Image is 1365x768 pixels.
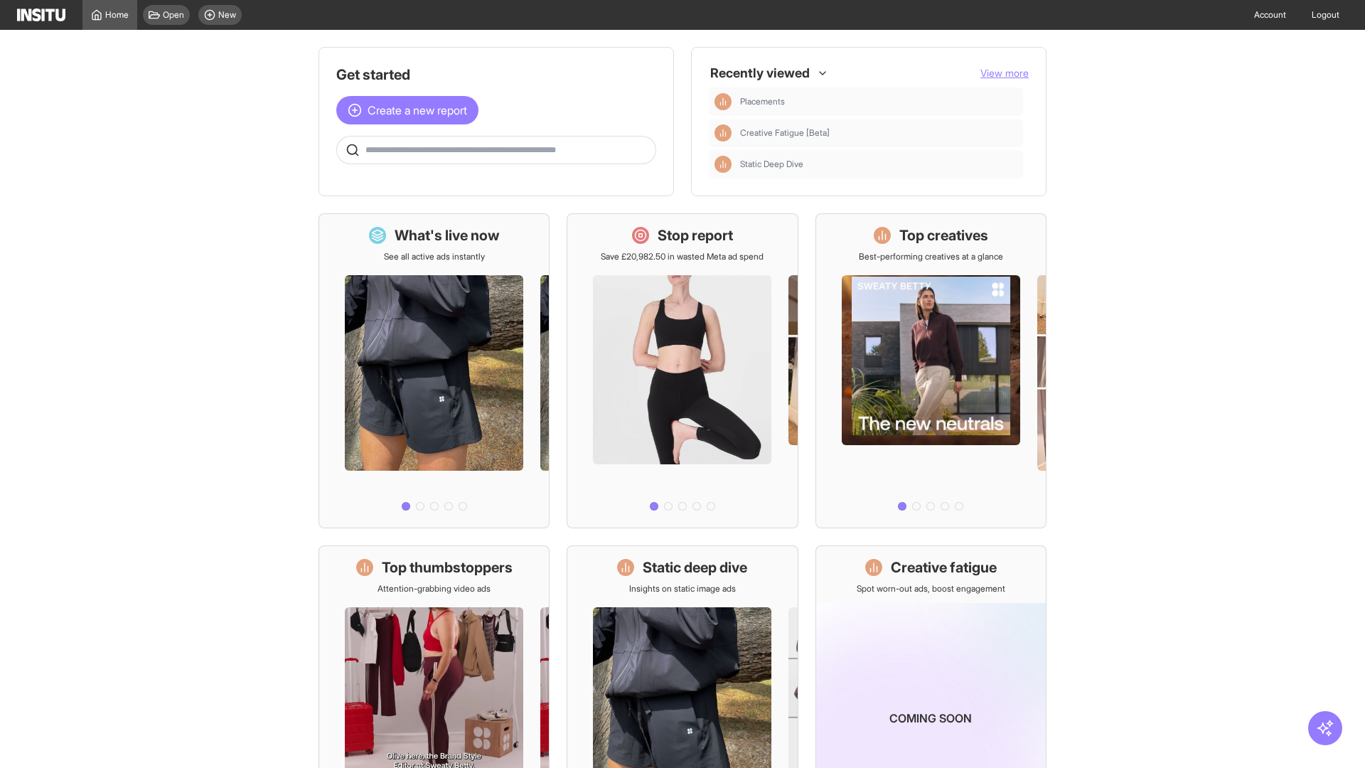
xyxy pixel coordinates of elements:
[980,67,1029,79] span: View more
[601,251,764,262] p: Save £20,982.50 in wasted Meta ad spend
[336,96,478,124] button: Create a new report
[629,583,736,594] p: Insights on static image ads
[815,213,1046,528] a: Top creativesBest-performing creatives at a glance
[368,102,467,119] span: Create a new report
[384,251,485,262] p: See all active ads instantly
[714,93,732,110] div: Insights
[714,156,732,173] div: Insights
[163,9,184,21] span: Open
[318,213,550,528] a: What's live nowSee all active ads instantly
[714,124,732,142] div: Insights
[899,225,988,245] h1: Top creatives
[980,66,1029,80] button: View more
[643,558,747,577] h1: Static deep dive
[658,225,733,245] h1: Stop report
[740,96,785,107] span: Placements
[567,213,798,528] a: Stop reportSave £20,982.50 in wasted Meta ad spend
[17,9,65,21] img: Logo
[740,96,1017,107] span: Placements
[378,583,491,594] p: Attention-grabbing video ads
[740,159,803,170] span: Static Deep Dive
[859,251,1003,262] p: Best-performing creatives at a glance
[336,65,656,85] h1: Get started
[105,9,129,21] span: Home
[740,127,830,139] span: Creative Fatigue [Beta]
[740,127,1017,139] span: Creative Fatigue [Beta]
[395,225,500,245] h1: What's live now
[218,9,236,21] span: New
[382,558,513,577] h1: Top thumbstoppers
[740,159,1017,170] span: Static Deep Dive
